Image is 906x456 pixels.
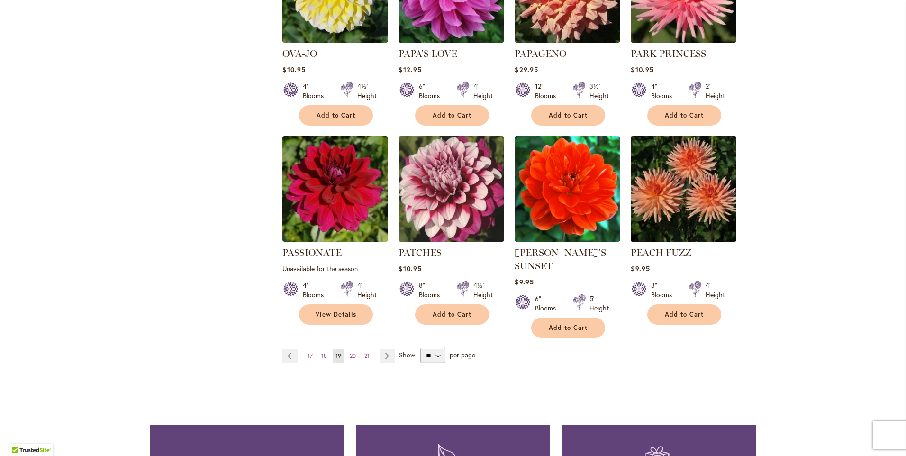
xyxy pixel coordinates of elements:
a: PEACH FUZZ [631,235,736,244]
button: Add to Cart [299,105,373,126]
div: 4' Height [473,82,493,100]
span: 20 [350,352,356,359]
div: 4' Height [357,281,377,300]
img: Patches [399,136,504,242]
img: PATRICIA ANN'S SUNSET [515,136,620,242]
a: PAPA'S LOVE [399,48,457,59]
div: 8" Blooms [419,281,445,300]
span: Add to Cart [549,324,588,332]
a: 20 [347,349,358,363]
span: 21 [364,352,370,359]
button: Add to Cart [531,105,605,126]
a: Patches [399,235,504,244]
a: PATCHES [399,247,442,258]
span: View Details [316,310,356,319]
span: Add to Cart [317,111,355,119]
div: 4" Blooms [303,82,329,100]
span: per page [450,350,475,359]
div: 4' Height [706,281,725,300]
span: 19 [335,352,341,359]
span: $9.95 [631,264,650,273]
div: 6" Blooms [535,294,562,313]
span: $29.95 [515,65,538,74]
span: Add to Cart [665,111,704,119]
span: $12.95 [399,65,421,74]
div: 3" Blooms [651,281,678,300]
img: PEACH FUZZ [628,134,739,245]
a: PARK PRINCESS [631,48,706,59]
div: 6" Blooms [419,82,445,100]
p: Unavailable for the season [282,264,388,273]
div: 2' Height [706,82,725,100]
div: 12" Blooms [535,82,562,100]
span: $10.95 [631,65,653,74]
div: 3½' Height [589,82,609,100]
button: Add to Cart [647,105,721,126]
span: $9.95 [515,277,534,286]
span: Add to Cart [433,111,471,119]
a: 17 [305,349,315,363]
a: OVA-JO [282,48,317,59]
button: Add to Cart [531,318,605,338]
button: Add to Cart [647,304,721,325]
a: OVA-JO [282,36,388,45]
div: 4" Blooms [303,281,329,300]
a: PAPA'S LOVE [399,36,504,45]
a: PEACH FUZZ [631,247,691,258]
span: 18 [321,352,327,359]
a: 18 [319,349,329,363]
a: PATRICIA ANN'S SUNSET [515,235,620,244]
a: PASSIONATE [282,235,388,244]
a: 21 [362,349,372,363]
div: 4½' Height [473,281,493,300]
span: Add to Cart [665,310,704,319]
a: Papageno [515,36,620,45]
div: 4½' Height [357,82,377,100]
button: Add to Cart [415,105,489,126]
a: PARK PRINCESS [631,36,736,45]
div: 4" Blooms [651,82,678,100]
span: $10.95 [399,264,421,273]
a: PAPAGENO [515,48,566,59]
div: 5' Height [589,294,609,313]
a: [PERSON_NAME]'S SUNSET [515,247,606,272]
span: 17 [308,352,313,359]
button: Add to Cart [415,304,489,325]
span: Show [399,350,415,359]
iframe: Launch Accessibility Center [7,422,34,449]
span: Add to Cart [433,310,471,319]
span: $10.95 [282,65,305,74]
span: Add to Cart [549,111,588,119]
a: View Details [299,304,373,325]
a: PASSIONATE [282,247,342,258]
img: PASSIONATE [282,136,388,242]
